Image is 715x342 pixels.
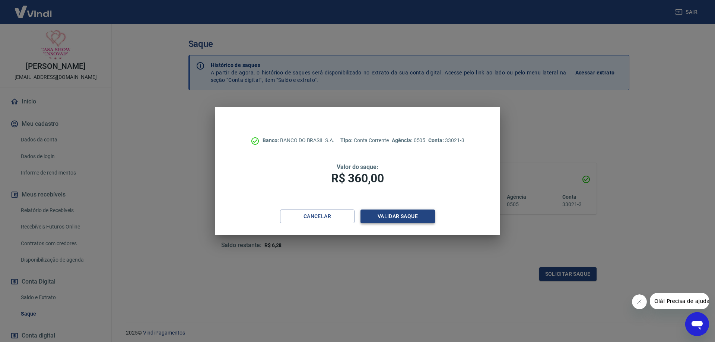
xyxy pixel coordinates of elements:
[685,312,709,336] iframe: Botão para abrir a janela de mensagens
[331,171,384,185] span: R$ 360,00
[392,137,425,144] p: 0505
[392,137,414,143] span: Agência:
[340,137,389,144] p: Conta Corrente
[650,293,709,309] iframe: Mensagem da empresa
[360,210,435,223] button: Validar saque
[263,137,334,144] p: BANCO DO BRASIL S.A.
[632,294,647,309] iframe: Fechar mensagem
[4,5,63,11] span: Olá! Precisa de ajuda?
[280,210,355,223] button: Cancelar
[428,137,464,144] p: 33021-3
[428,137,445,143] span: Conta:
[263,137,280,143] span: Banco:
[340,137,354,143] span: Tipo:
[337,163,378,170] span: Valor do saque:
